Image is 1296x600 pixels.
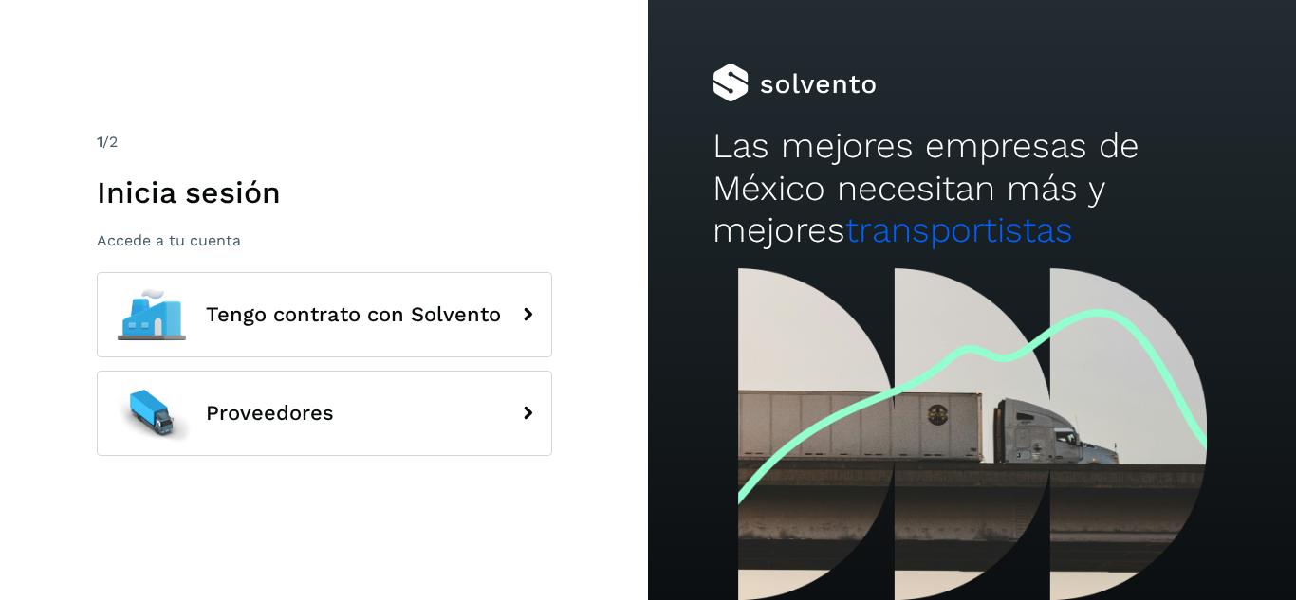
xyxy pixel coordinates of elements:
[845,209,1073,250] span: transportistas
[97,371,552,456] button: Proveedores
[713,125,1231,251] h2: Las mejores empresas de México necesitan más y mejores
[97,231,552,249] p: Accede a tu cuenta
[206,303,501,326] span: Tengo contrato con Solvento
[206,402,334,425] span: Proveedores
[97,272,552,357] button: Tengo contrato con Solvento
[97,131,552,154] div: /2
[97,133,102,151] span: 1
[97,174,552,210] h1: Inicia sesión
